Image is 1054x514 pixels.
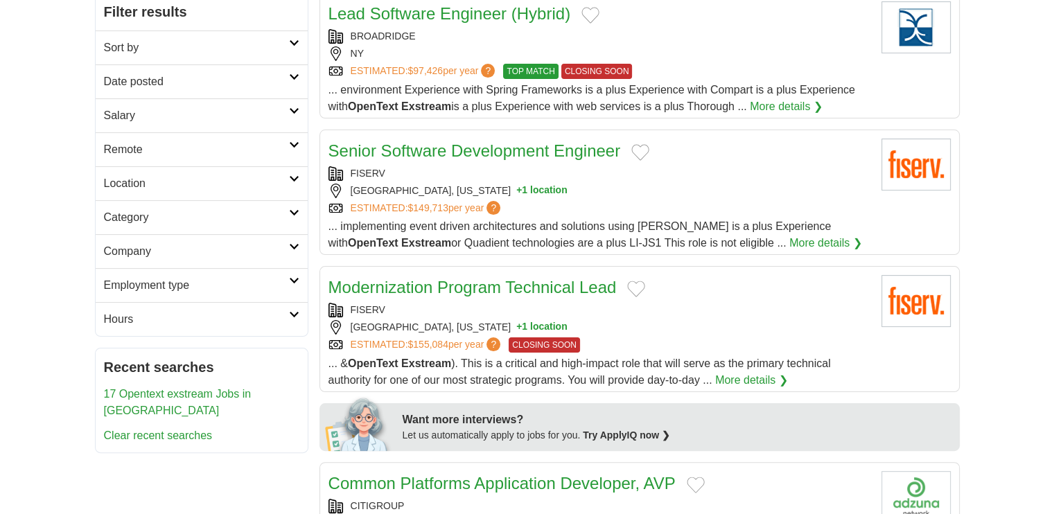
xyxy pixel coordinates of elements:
a: Sort by [96,30,308,64]
a: Date posted [96,64,308,98]
span: CLOSING SOON [561,64,633,79]
span: $97,426 [407,65,443,76]
a: More details ❯ [789,235,862,251]
strong: Exstream [401,237,451,249]
a: FISERV [351,304,385,315]
span: CLOSING SOON [509,337,580,353]
h2: Date posted [104,73,289,90]
h2: Hours [104,311,289,328]
h2: Company [104,243,289,260]
h2: Sort by [104,39,289,56]
div: CITIGROUP [328,499,870,513]
div: [GEOGRAPHIC_DATA], [US_STATE] [328,184,870,198]
strong: OpenText [348,237,398,249]
a: Remote [96,132,308,166]
div: Let us automatically apply to jobs for you. [403,428,951,443]
a: Modernization Program Technical Lead [328,278,617,296]
button: +1 location [516,320,568,335]
span: TOP MATCH [503,64,558,79]
h2: Employment type [104,277,289,294]
a: Location [96,166,308,200]
img: Broadridge logo [881,1,951,53]
a: Company [96,234,308,268]
div: Want more interviews? [403,411,951,428]
a: More details ❯ [750,98,823,115]
div: NY [328,46,870,61]
a: ESTIMATED:$97,426per year? [351,64,498,79]
button: Add to favorite jobs [631,144,649,161]
h2: Location [104,175,289,192]
a: Try ApplyIQ now ❯ [583,429,670,441]
h2: Category [104,209,289,226]
a: Senior Software Development Engineer [328,141,621,160]
strong: Exstream [401,357,451,369]
span: $149,713 [407,202,448,213]
strong: Exstream [401,100,451,112]
span: ... implementing event driven architectures and solutions using [PERSON_NAME] is a plus Experienc... [328,220,832,249]
button: +1 location [516,184,568,198]
strong: OpenText [348,357,398,369]
span: ? [486,337,500,351]
a: ESTIMATED:$149,713per year? [351,201,504,215]
span: ? [486,201,500,215]
img: Fiserv logo [881,275,951,327]
span: $155,084 [407,339,448,350]
button: Add to favorite jobs [581,7,599,24]
div: [GEOGRAPHIC_DATA], [US_STATE] [328,320,870,335]
a: Common Platforms Application Developer, AVP [328,474,676,493]
a: Salary [96,98,308,132]
h2: Remote [104,141,289,158]
button: Add to favorite jobs [687,477,705,493]
a: Clear recent searches [104,429,213,441]
h2: Recent searches [104,357,299,378]
a: ESTIMATED:$155,084per year? [351,337,504,353]
span: ... & ). This is a critical and high-impact role that will serve as the primary technical authori... [328,357,831,386]
h2: Salary [104,107,289,124]
img: apply-iq-scientist.png [325,396,392,451]
span: ? [481,64,495,78]
a: Lead Software Engineer (Hybrid) [328,4,571,23]
a: Employment type [96,268,308,302]
span: + [516,320,522,335]
a: More details ❯ [715,372,788,389]
a: Hours [96,302,308,336]
a: BROADRIDGE [351,30,416,42]
a: 17 Opentext exstream Jobs in [GEOGRAPHIC_DATA] [104,388,252,416]
a: FISERV [351,168,385,179]
strong: OpenText [348,100,398,112]
a: Category [96,200,308,234]
button: Add to favorite jobs [627,281,645,297]
span: ... environment Experience with Spring Frameworks is a plus Experience with Compart is a plus Exp... [328,84,855,112]
span: + [516,184,522,198]
img: Fiserv logo [881,139,951,190]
